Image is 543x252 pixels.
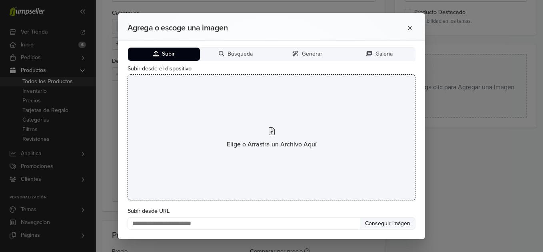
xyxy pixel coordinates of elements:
button: Generar [271,48,343,61]
h2: Agrega o escoge una imagen [128,23,372,33]
span: Imágen [391,220,410,227]
button: Subir [128,48,200,61]
span: Galería [375,51,393,58]
button: Conseguir Imágen [360,217,415,230]
span: Generar [302,51,322,58]
span: Subir [162,51,175,58]
label: Subir desde el dispositivo [128,64,415,73]
button: Búsqueda [200,48,272,61]
label: Subir desde URL [128,207,415,216]
span: Elige o Arrastra un Archivo Aquí [227,140,317,149]
span: Búsqueda [228,51,253,58]
button: Galería [343,48,415,61]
